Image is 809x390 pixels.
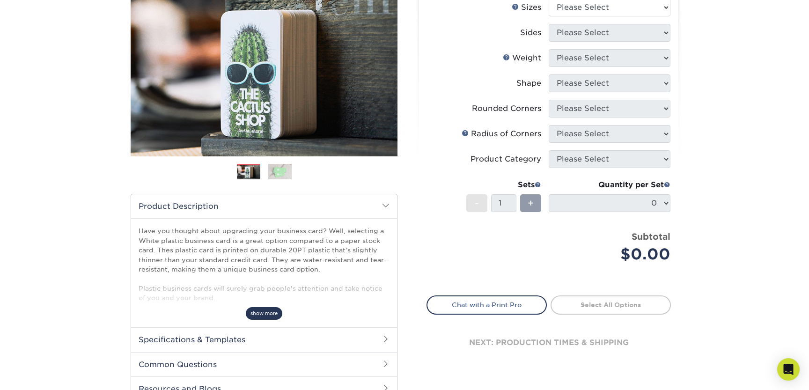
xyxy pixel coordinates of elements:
[427,315,671,371] div: next: production times & shipping
[131,352,397,376] h2: Common Questions
[632,231,670,242] strong: Subtotal
[556,243,670,265] div: $0.00
[268,163,292,180] img: Plastic Cards 02
[462,128,541,140] div: Radius of Corners
[516,78,541,89] div: Shape
[551,295,671,314] a: Select All Options
[472,103,541,114] div: Rounded Corners
[466,179,541,191] div: Sets
[777,358,800,381] div: Open Intercom Messenger
[131,327,397,352] h2: Specifications & Templates
[503,52,541,64] div: Weight
[528,196,534,210] span: +
[475,196,479,210] span: -
[246,307,282,320] span: show more
[520,27,541,38] div: Sides
[237,164,260,181] img: Plastic Cards 01
[471,154,541,165] div: Product Category
[427,295,547,314] a: Chat with a Print Pro
[2,361,80,387] iframe: Google Customer Reviews
[131,194,397,218] h2: Product Description
[549,179,670,191] div: Quantity per Set
[512,2,541,13] div: Sizes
